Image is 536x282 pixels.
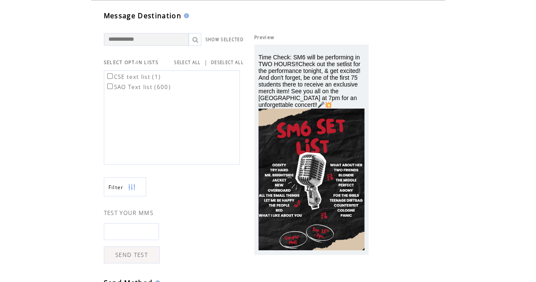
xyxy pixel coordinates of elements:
a: SEND TEST [104,246,160,263]
span: Preview [254,34,274,40]
a: SHOW SELECTED [206,37,244,42]
span: TEST YOUR MMS [104,209,153,217]
a: Filter [104,177,146,196]
label: CSE text list (1) [106,73,161,81]
input: SAO Text list (600) [107,84,113,89]
img: filters.png [128,178,136,197]
span: Time Check: SM6 will be performing in TWO HOURS‼Check out the setlist for the performance tonight... [258,54,360,108]
span: Message Destination [104,11,181,20]
a: SELECT ALL [174,60,200,65]
input: CSE text list (1) [107,73,113,79]
a: DESELECT ALL [211,60,244,65]
img: help.gif [181,13,189,18]
span: | [204,59,208,66]
label: SAO Text list (600) [106,83,171,91]
span: SELECT OPT-IN LISTS [104,59,158,65]
span: Show filters [108,184,124,191]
